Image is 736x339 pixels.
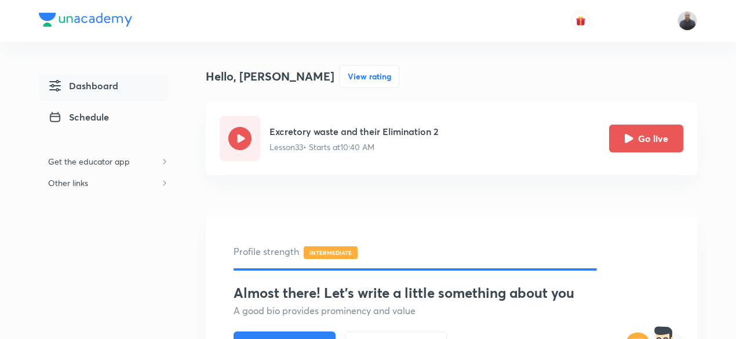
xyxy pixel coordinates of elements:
span: Schedule [48,110,109,124]
button: View rating [339,65,399,88]
a: Company Logo [39,13,132,30]
h6: Get the educator app [39,151,139,172]
a: Schedule [39,105,169,132]
button: avatar [571,12,590,30]
span: Dashboard [48,79,118,93]
h5: Profile strength [234,245,669,259]
h4: Hello, [PERSON_NAME] [206,68,334,85]
img: Mukesh Sharma [677,11,697,31]
span: INTERMEDIATE [304,246,358,259]
p: Lesson 33 • Starts at 10:40 AM [269,141,439,153]
img: avatar [575,16,586,26]
h3: Almost there! Let's write a little something about you [234,285,669,301]
button: Go live [609,125,683,152]
a: Dashboard [39,74,169,101]
h5: A good bio provides prominency and value [234,304,669,318]
h6: Other links [39,172,97,194]
img: Company Logo [39,13,132,27]
h5: Excretory waste and their Elimination 2 [269,125,439,138]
